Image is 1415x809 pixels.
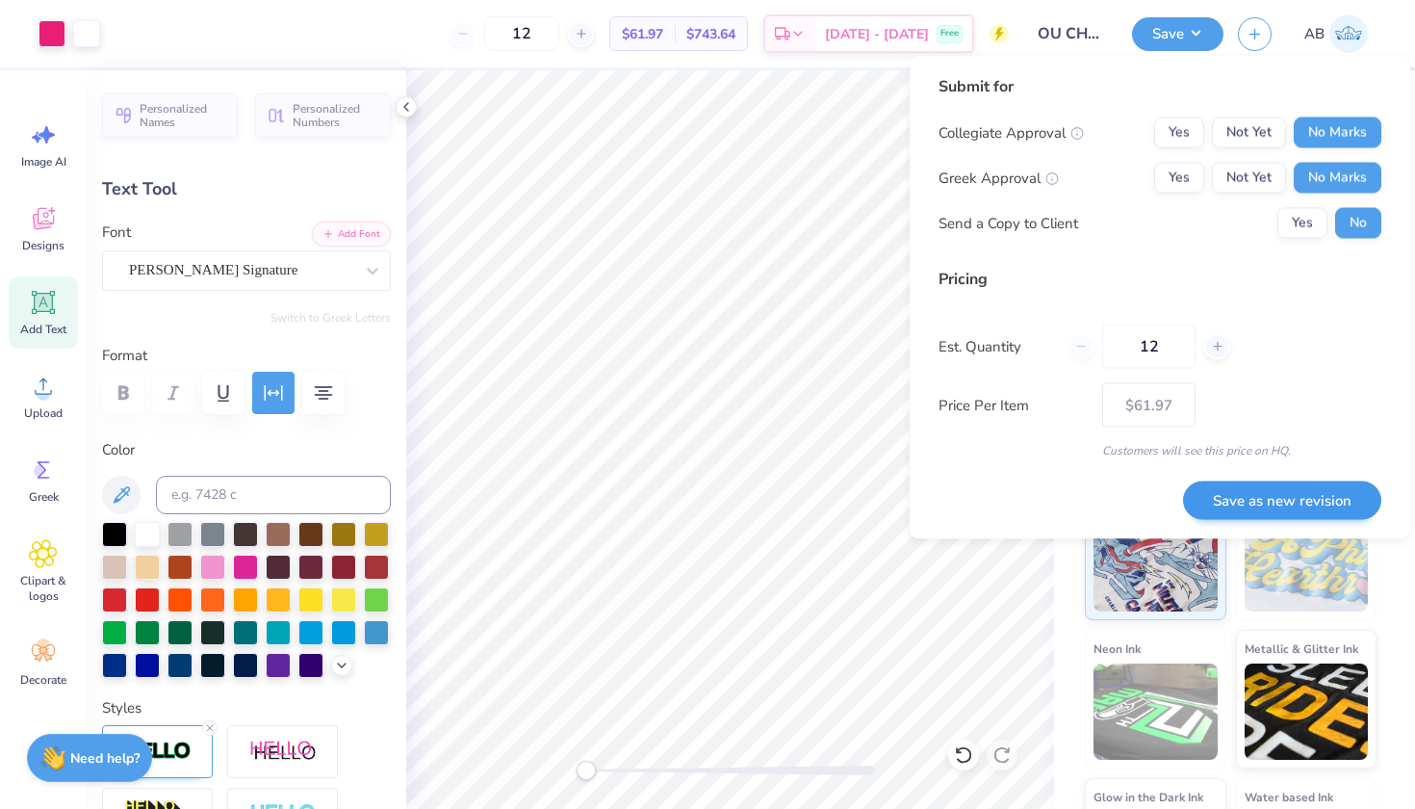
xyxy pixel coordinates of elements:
[939,335,1053,357] label: Est. Quantity
[12,573,75,604] span: Clipart & logos
[1245,639,1358,659] span: Metallic & Glitter Ink
[1093,515,1218,612] img: Standard
[1154,163,1204,194] button: Yes
[939,442,1381,459] div: Customers will see this price on HQ.
[1183,481,1381,520] button: Save as new revision
[939,394,1088,416] label: Price Per Item
[102,345,391,367] label: Format
[1329,14,1368,53] img: Ashley Buynak
[1294,117,1381,148] button: No Marks
[1304,23,1325,45] span: AB
[1093,664,1218,760] img: Neon Ink
[622,24,663,44] span: $61.97
[577,761,596,780] div: Accessibility label
[939,268,1381,291] div: Pricing
[22,238,64,253] span: Designs
[1132,17,1223,51] button: Save
[1093,639,1141,659] span: Neon Ink
[1245,664,1369,760] img: Metallic & Glitter Ink
[29,489,59,505] span: Greek
[102,176,391,202] div: Text Tool
[1296,14,1376,53] a: AB
[1212,117,1286,148] button: Not Yet
[140,102,226,129] span: Personalized Names
[1294,163,1381,194] button: No Marks
[939,167,1059,189] div: Greek Approval
[102,93,238,138] button: Personalized Names
[1277,208,1327,239] button: Yes
[102,439,391,461] label: Color
[156,476,391,514] input: e.g. 7428 c
[70,749,140,768] strong: Need help?
[1093,787,1203,807] span: Glow in the Dark Ink
[939,121,1084,144] div: Collegiate Approval
[102,697,141,719] label: Styles
[939,212,1078,234] div: Send a Copy to Client
[270,310,391,326] button: Switch to Greek Letters
[312,222,391,247] button: Add Font
[686,24,735,44] span: $743.64
[825,24,929,44] span: [DATE] - [DATE]
[939,75,1381,98] div: Submit for
[20,322,66,337] span: Add Text
[1335,208,1381,239] button: No
[124,741,192,763] img: Stroke
[293,102,379,129] span: Personalized Numbers
[1154,117,1204,148] button: Yes
[249,740,317,764] img: Shadow
[1212,163,1286,194] button: Not Yet
[1023,14,1118,53] input: Untitled Design
[484,16,559,51] input: – –
[255,93,391,138] button: Personalized Numbers
[24,405,63,421] span: Upload
[940,27,959,40] span: Free
[1245,515,1369,612] img: Puff Ink
[20,672,66,688] span: Decorate
[1245,787,1333,807] span: Water based Ink
[21,154,66,170] span: Image AI
[1102,325,1196,369] input: – –
[102,222,131,244] label: Font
